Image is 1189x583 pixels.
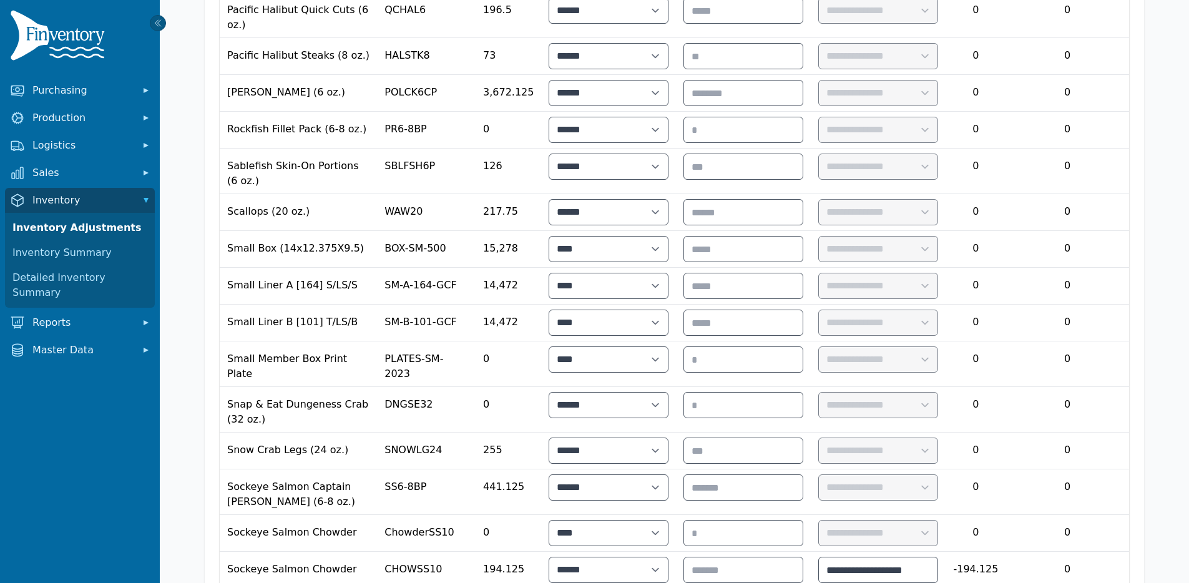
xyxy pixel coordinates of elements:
td: 15,278 [476,231,541,268]
td: 0 [946,305,1006,341]
td: 126 [476,149,541,194]
td: 0 [1006,231,1129,268]
span: Logistics [32,138,132,153]
td: ChowderSS10 [377,515,476,552]
td: 0 [476,515,541,552]
td: 0 [1006,341,1129,387]
button: Inventory [5,188,155,213]
button: Logistics [5,133,155,158]
span: Master Data [32,343,132,358]
td: 0 [946,75,1006,112]
td: 0 [946,149,1006,194]
a: Inventory Adjustments [7,215,152,240]
td: 0 [1006,75,1129,112]
td: 0 [1006,387,1129,433]
td: Small Box (14x12.375X9.5) [220,231,377,268]
a: Detailed Inventory Summary [7,265,152,305]
td: HALSTK8 [377,38,476,75]
td: BOX-SM-500 [377,231,476,268]
td: SM-A-164-GCF [377,268,476,305]
td: 0 [946,231,1006,268]
span: Reports [32,315,132,330]
span: Sales [32,165,132,180]
td: Sockeye Salmon Captain [PERSON_NAME] (6-8 oz.) [220,469,377,515]
td: DNGSE32 [377,387,476,433]
button: Reports [5,310,155,335]
td: Scallops (20 oz.) [220,194,377,231]
td: 0 [946,112,1006,149]
span: Production [32,110,132,125]
td: 0 [946,341,1006,387]
td: 441.125 [476,469,541,515]
td: PR6-8BP [377,112,476,149]
td: 0 [476,112,541,149]
td: 0 [1006,194,1129,231]
td: SBLFSH6P [377,149,476,194]
td: Sockeye Salmon Chowder [220,515,377,552]
td: 0 [1006,149,1129,194]
td: Sablefish Skin-On Portions (6 oz.) [220,149,377,194]
a: Inventory Summary [7,240,152,265]
td: POLCK6CP [377,75,476,112]
td: 0 [476,387,541,433]
span: Inventory [32,193,132,208]
td: Small Liner A [164] S/LS/S [220,268,377,305]
td: 3,672.125 [476,75,541,112]
td: 0 [946,387,1006,433]
td: [PERSON_NAME] (6 oz.) [220,75,377,112]
td: 14,472 [476,305,541,341]
img: Finventory [10,10,110,66]
button: Production [5,105,155,130]
td: WAW20 [377,194,476,231]
td: 0 [1006,433,1129,469]
td: 0 [946,515,1006,552]
td: PLATES-SM-2023 [377,341,476,387]
span: Purchasing [32,83,132,98]
td: 0 [946,194,1006,231]
td: 0 [946,433,1006,469]
td: 0 [946,38,1006,75]
td: 0 [1006,112,1129,149]
td: 73 [476,38,541,75]
td: Snap & Eat Dungeness Crab (32 oz.) [220,387,377,433]
td: Small Member Box Print Plate [220,341,377,387]
td: 0 [1006,515,1129,552]
button: Sales [5,160,155,185]
td: Pacific Halibut Steaks (8 oz.) [220,38,377,75]
td: Rockfish Fillet Pack (6-8 oz.) [220,112,377,149]
td: 14,472 [476,268,541,305]
button: Master Data [5,338,155,363]
td: 0 [946,469,1006,515]
td: 0 [1006,305,1129,341]
td: 0 [1006,268,1129,305]
td: 0 [1006,469,1129,515]
td: Small Liner B [101] T/LS/B [220,305,377,341]
td: 0 [946,268,1006,305]
td: 0 [476,341,541,387]
td: 255 [476,433,541,469]
td: 0 [1006,38,1129,75]
td: SS6-8BP [377,469,476,515]
td: SNOWLG24 [377,433,476,469]
button: Purchasing [5,78,155,103]
td: SM-B-101-GCF [377,305,476,341]
td: 217.75 [476,194,541,231]
td: Snow Crab Legs (24 oz.) [220,433,377,469]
